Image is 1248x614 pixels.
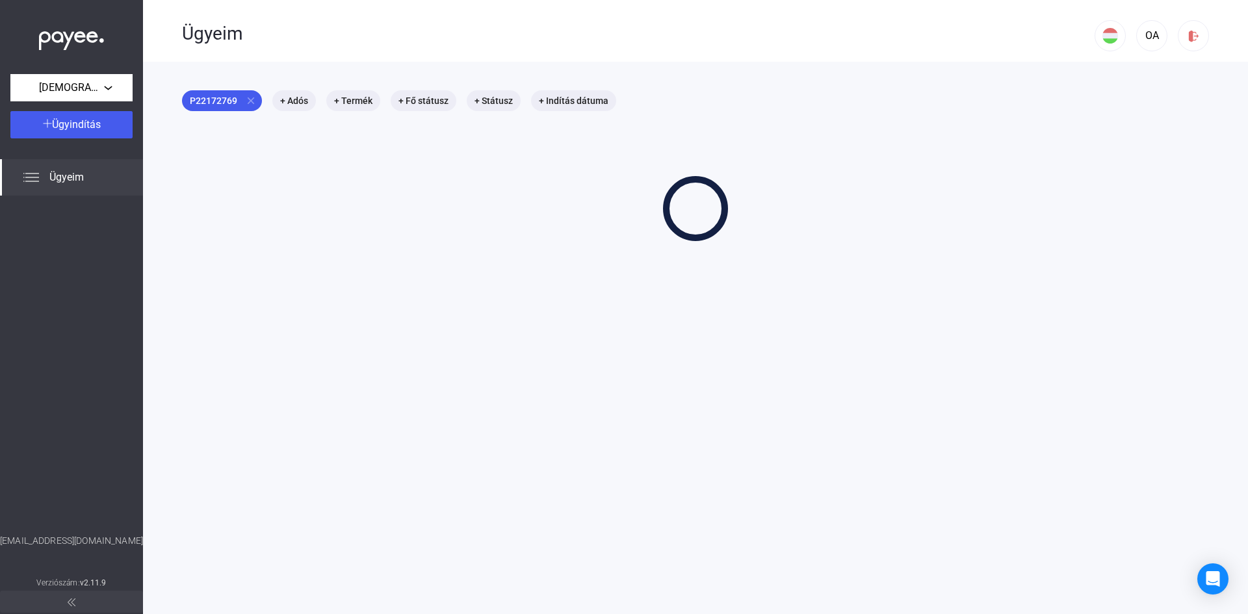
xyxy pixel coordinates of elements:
mat-chip: + Fő státusz [391,90,456,111]
span: Ügyindítás [52,118,101,131]
img: list.svg [23,170,39,185]
mat-icon: close [245,95,257,107]
button: Ügyindítás [10,111,133,138]
img: plus-white.svg [43,119,52,128]
img: arrow-double-left-grey.svg [68,598,75,606]
button: logout-red [1178,20,1209,51]
mat-chip: + Termék [326,90,380,111]
div: Open Intercom Messenger [1197,563,1228,595]
div: Ügyeim [182,23,1095,45]
span: Ügyeim [49,170,84,185]
mat-chip: + Indítás dátuma [531,90,616,111]
img: HU [1102,28,1118,44]
strong: v2.11.9 [80,578,107,587]
button: [DEMOGRAPHIC_DATA] AUTÓSZERVÍZ Kft. [10,74,133,101]
mat-chip: + Státusz [467,90,521,111]
button: OA [1136,20,1167,51]
mat-chip: P22172769 [182,90,262,111]
button: HU [1095,20,1126,51]
mat-chip: + Adós [272,90,316,111]
img: logout-red [1187,29,1201,43]
img: white-payee-white-dot.svg [39,24,104,51]
div: OA [1141,28,1163,44]
span: [DEMOGRAPHIC_DATA] AUTÓSZERVÍZ Kft. [39,80,104,96]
